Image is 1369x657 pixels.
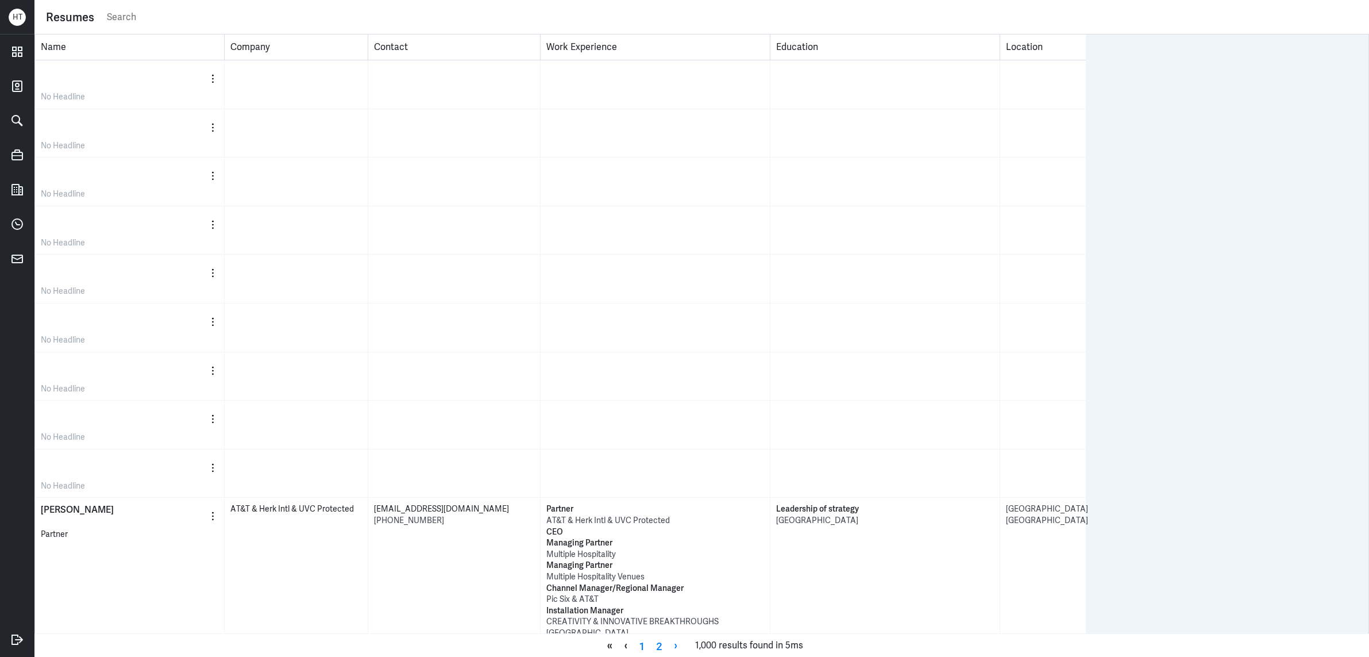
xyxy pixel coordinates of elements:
span: No Headline [41,237,85,248]
div: Resumes [46,9,94,26]
div: Contact [368,34,540,60]
span: Managing Partner [546,560,612,570]
span: Partner [546,504,573,514]
span: No Headline [41,432,85,442]
span: Managing Partner [546,537,612,548]
div: Location [1000,34,1086,60]
div: Work Experience [540,34,770,60]
span: Multiple Hospitality Venues [546,571,645,582]
span: No Headline [41,335,85,345]
span: No Headline [41,481,85,491]
span: [GEOGRAPHIC_DATA] [776,515,858,525]
span: CREATIVITY & INNOVATIVE BREAKTHROUGHS [546,616,719,627]
span: AT&T & Herk Intl & UVC Protected [230,504,354,514]
div: Company [224,34,368,60]
a: Page 2 [650,637,668,654]
span: [EMAIL_ADDRESS][DOMAIN_NAME] [374,504,509,514]
span: Leadership of strategy [776,504,859,514]
span: ‹ [618,637,634,654]
span: AT&T & Herk Intl & UVC Protected [546,515,670,525]
span: Pic Six & AT&T [546,594,599,604]
span: No Headline [41,189,85,199]
a: Page 1 [634,637,650,654]
span: No Headline [41,286,85,296]
span: No Headline [41,140,85,151]
span: [GEOGRAPHIC_DATA] [1006,504,1088,514]
span: « [601,637,618,654]
div: H T [9,9,26,26]
span: No Headline [41,383,85,394]
span: [GEOGRAPHIC_DATA] [1006,515,1088,525]
span: 1,000 results found in 5ms [695,637,803,654]
span: Installation Manager [546,605,623,616]
span: CEO [546,527,563,537]
div: Education [770,34,1000,60]
input: Search [106,9,1358,26]
span: No Headline [41,91,85,102]
span: Multiple Hospitality [546,549,616,559]
a: Next page [668,637,684,654]
span: Partner [41,529,68,539]
div: Name [35,34,225,60]
span: [PERSON_NAME] [41,504,114,516]
span: Channel Manager/Regional Manager [546,583,684,593]
span: [GEOGRAPHIC_DATA] [546,628,628,638]
span: [PHONE_NUMBER] [374,515,444,525]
